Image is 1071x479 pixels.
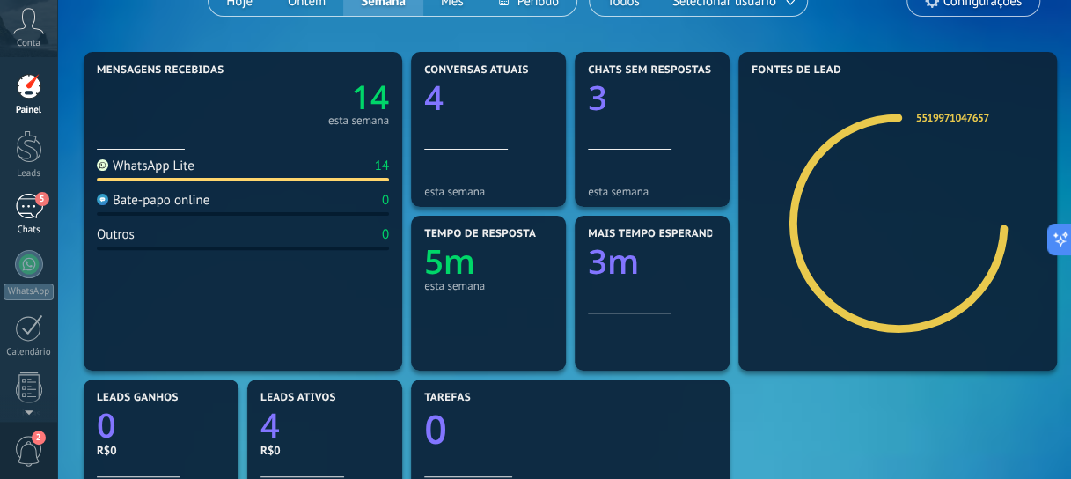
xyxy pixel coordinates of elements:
[4,284,54,300] div: WhatsApp
[424,75,444,121] text: 4
[424,64,529,77] span: Conversas atuais
[382,192,389,209] div: 0
[424,402,447,456] text: 0
[243,74,389,119] a: 14
[97,194,108,205] img: Bate-papo online
[588,228,723,240] span: Mais tempo esperando
[424,279,553,292] div: esta semana
[424,228,536,240] span: Tempo de resposta
[32,431,46,445] span: 2
[915,111,988,125] a: 5519971047657
[424,392,471,404] span: Tarefas
[588,75,607,121] text: 3
[35,192,49,206] span: 5
[260,402,280,448] text: 4
[424,185,553,198] div: esta semana
[97,402,116,448] text: 0
[424,239,475,284] text: 5m
[97,226,135,243] div: Outros
[97,64,224,77] span: Mensagens recebidas
[97,392,179,404] span: Leads ganhos
[260,402,389,448] a: 4
[588,185,716,198] div: esta semana
[260,443,389,458] div: R$0
[4,347,55,358] div: Calendário
[588,239,716,284] a: 3m
[17,38,40,49] span: Conta
[382,226,389,243] div: 0
[4,225,55,236] div: Chats
[260,392,336,404] span: Leads ativos
[97,192,209,209] div: Bate-papo online
[588,239,639,284] text: 3m
[352,74,389,119] text: 14
[4,168,55,180] div: Leads
[752,64,841,77] span: Fontes de lead
[97,443,225,458] div: R$0
[375,158,389,174] div: 14
[4,105,55,116] div: Painel
[588,64,711,77] span: Chats sem respostas
[424,402,716,456] a: 0
[97,402,225,448] a: 0
[97,158,194,174] div: WhatsApp Lite
[97,159,108,171] img: WhatsApp Lite
[328,116,389,125] div: esta semana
